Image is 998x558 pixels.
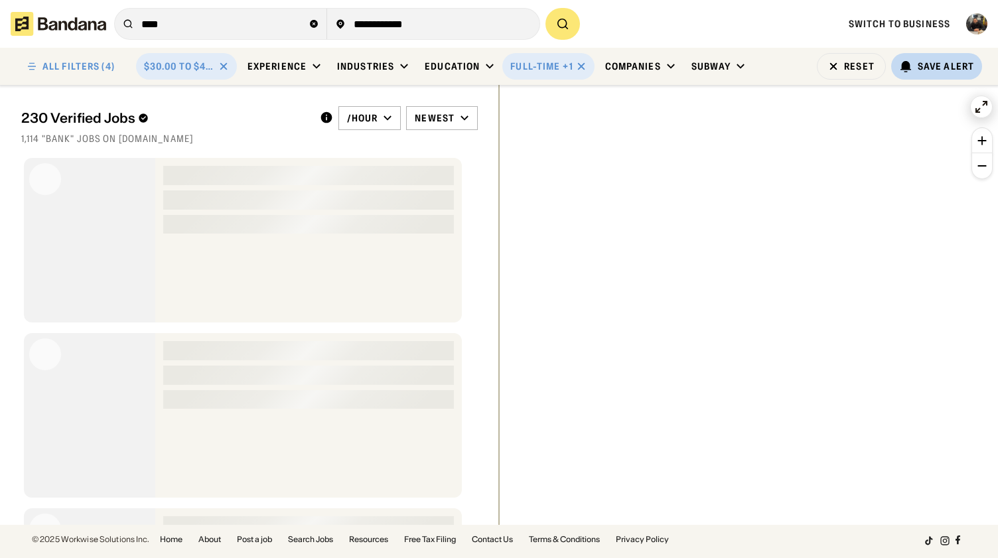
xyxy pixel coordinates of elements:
div: Save Alert [918,60,974,72]
a: Search Jobs [288,535,333,543]
div: © 2025 Workwise Solutions Inc. [32,535,149,543]
div: Industries [337,60,394,72]
div: /hour [347,112,378,124]
a: Switch to Business [849,18,950,30]
a: Resources [349,535,388,543]
div: $30.00 to $48.00 / hour [144,60,213,72]
div: ALL FILTERS (4) [42,62,115,71]
div: Subway [691,60,731,72]
div: +1 [563,60,573,72]
a: About [198,535,221,543]
div: Education [425,60,480,72]
div: Newest [415,112,455,124]
a: Post a job [237,535,272,543]
img: Profile photo [966,13,987,35]
a: Terms & Conditions [529,535,600,543]
div: Full-time [510,60,560,72]
div: 1,114 "bank" jobs on [DOMAIN_NAME] [21,133,478,145]
a: Home [160,535,182,543]
img: Bandana logotype [11,12,106,36]
a: Free Tax Filing [404,535,456,543]
div: grid [21,153,478,525]
div: 230 Verified Jobs [21,110,309,126]
div: Companies [605,60,661,72]
div: Experience [248,60,307,72]
div: Reset [844,62,875,71]
a: Privacy Policy [616,535,669,543]
a: Contact Us [472,535,513,543]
